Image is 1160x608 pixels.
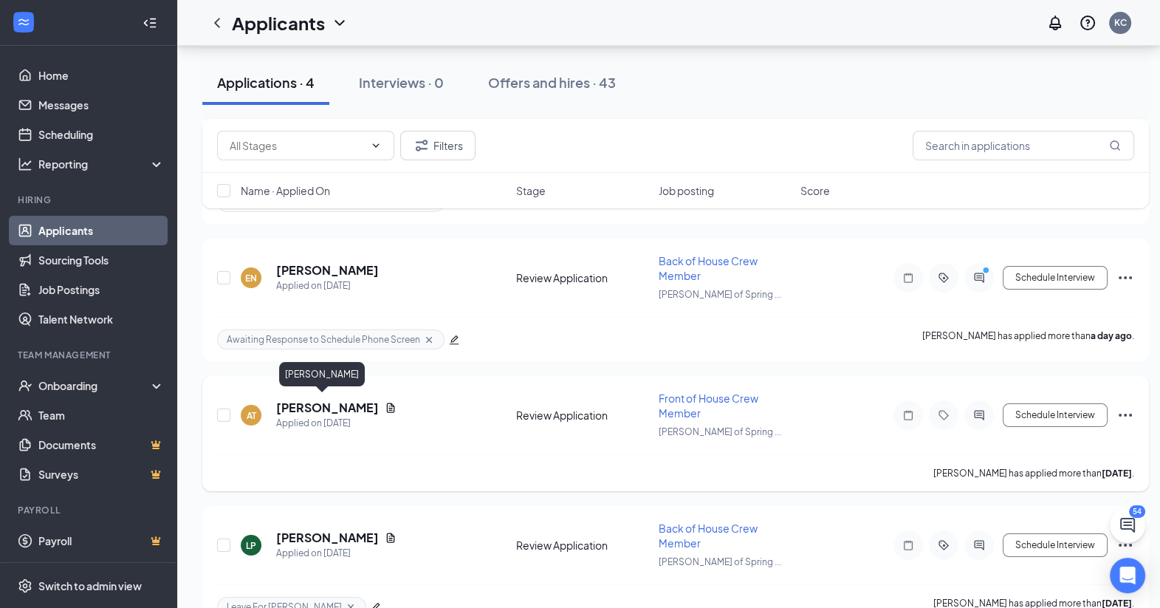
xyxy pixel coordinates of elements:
[18,504,162,516] div: Payroll
[38,216,165,245] a: Applicants
[1119,516,1136,534] svg: ChatActive
[1003,403,1108,427] button: Schedule Interview
[18,578,32,593] svg: Settings
[276,400,379,416] h5: [PERSON_NAME]
[38,245,165,275] a: Sourcing Tools
[217,73,315,92] div: Applications · 4
[658,254,757,282] span: Back of House Crew Member
[970,272,988,284] svg: ActiveChat
[1110,558,1145,593] div: Open Intercom Messenger
[658,556,780,567] span: [PERSON_NAME] of Spring ...
[1116,406,1134,424] svg: Ellipses
[247,409,256,422] div: AT
[38,460,165,489] a: SurveysCrown
[1102,468,1132,479] b: [DATE]
[245,272,257,284] div: EN
[922,329,1134,349] p: [PERSON_NAME] has applied more than .
[370,140,382,151] svg: ChevronDown
[933,467,1134,479] p: [PERSON_NAME] has applied more than .
[230,137,364,154] input: All Stages
[38,430,165,460] a: DocumentsCrown
[276,279,379,293] div: Applied on [DATE]
[658,183,713,198] span: Job posting
[935,272,953,284] svg: ActiveTag
[1116,536,1134,554] svg: Ellipses
[208,14,226,32] svg: ChevronLeft
[385,402,397,414] svg: Document
[18,157,32,171] svg: Analysis
[1046,14,1064,32] svg: Notifications
[16,15,31,30] svg: WorkstreamLogo
[413,137,430,154] svg: Filter
[658,426,780,437] span: [PERSON_NAME] of Spring ...
[913,131,1134,160] input: Search in applications
[1091,330,1132,341] b: a day ago
[1116,269,1134,287] svg: Ellipses
[970,409,988,421] svg: ActiveChat
[658,392,758,420] span: Front of House Crew Member
[658,522,757,550] span: Back of House Crew Member
[488,73,616,92] div: Offers and hires · 43
[38,157,165,171] div: Reporting
[38,578,142,593] div: Switch to admin view
[38,526,165,556] a: PayrollCrown
[18,378,32,393] svg: UserCheck
[1129,505,1145,518] div: 54
[38,61,165,90] a: Home
[143,16,157,30] svg: Collapse
[276,530,379,546] h5: [PERSON_NAME]
[449,335,459,345] span: edit
[1003,266,1108,290] button: Schedule Interview
[246,539,256,552] div: LP
[1109,140,1121,151] svg: MagnifyingGlass
[276,416,397,431] div: Applied on [DATE]
[1114,16,1127,29] div: KC
[18,349,162,361] div: Team Management
[516,183,546,198] span: Stage
[38,275,165,304] a: Job Postings
[970,539,988,551] svg: ActiveChat
[935,409,953,421] svg: Tag
[38,90,165,120] a: Messages
[516,270,650,285] div: Review Application
[1003,533,1108,557] button: Schedule Interview
[331,14,349,32] svg: ChevronDown
[38,378,152,393] div: Onboarding
[359,73,444,92] div: Interviews · 0
[232,10,325,35] h1: Applicants
[899,272,917,284] svg: Note
[935,539,953,551] svg: ActiveTag
[241,183,330,198] span: Name · Applied On
[899,539,917,551] svg: Note
[800,183,830,198] span: Score
[385,532,397,544] svg: Document
[38,120,165,149] a: Scheduling
[227,333,420,346] span: Awaiting Response to Schedule Phone Screen
[1079,14,1096,32] svg: QuestionInfo
[979,266,997,278] svg: PrimaryDot
[423,334,435,346] svg: Cross
[400,131,476,160] button: Filter Filters
[38,400,165,430] a: Team
[516,408,650,423] div: Review Application
[279,362,365,386] div: [PERSON_NAME]
[276,546,397,561] div: Applied on [DATE]
[1110,508,1145,543] button: ChatActive
[899,409,917,421] svg: Note
[18,194,162,206] div: Hiring
[38,304,165,334] a: Talent Network
[658,289,780,300] span: [PERSON_NAME] of Spring ...
[516,538,650,553] div: Review Application
[276,262,379,279] h5: [PERSON_NAME]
